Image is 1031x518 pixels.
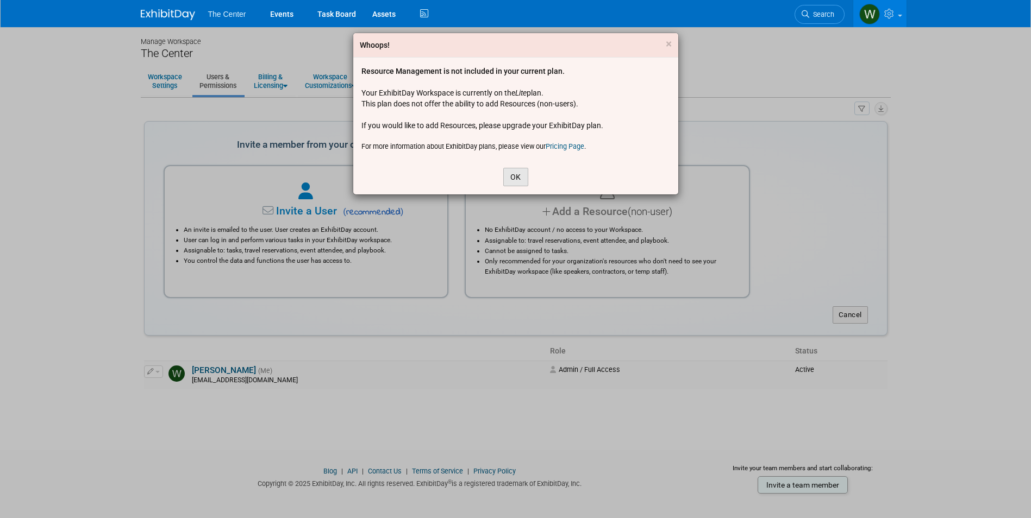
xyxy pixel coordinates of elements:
div: Whoops! [360,40,390,50]
button: Close [666,39,672,50]
div: For more information about ExhibitDay plans, please view our . [361,142,670,151]
span: × [666,37,672,50]
div: Your ExhibitDay Workspace is currently on the plan. This plan does not offer the ability to add R... [361,66,670,151]
button: OK [503,168,528,186]
b: Resource Management is not included in your current plan. [361,67,565,75]
i: Lite [515,89,527,97]
a: Pricing Page [546,142,584,150]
